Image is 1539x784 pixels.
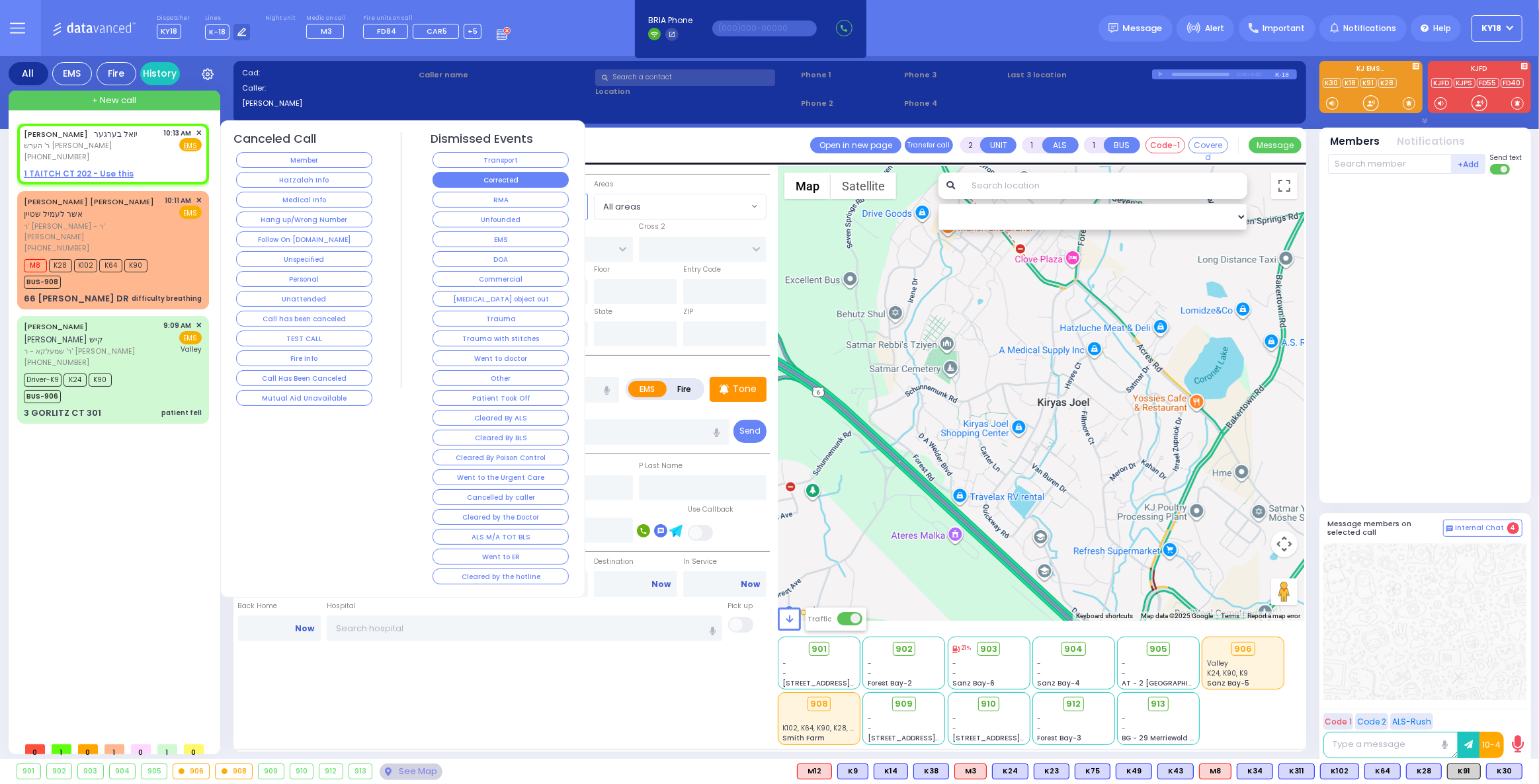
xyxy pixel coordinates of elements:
[1447,764,1481,779] div: K91
[952,678,995,688] span: Sanz Bay-6
[1231,642,1255,656] div: 906
[433,350,569,366] button: Went to doctor
[92,94,136,107] span: + New call
[433,192,569,208] button: RMA
[433,271,569,287] button: Commercial
[433,529,569,545] button: ALS M/A TOT BLS
[236,152,372,168] button: Member
[52,20,140,36] img: Logo
[431,132,533,146] h4: Dismissed Events
[236,271,372,287] button: Personal
[24,334,103,345] span: [PERSON_NAME] קיש
[433,568,569,584] button: Cleared by the hotline
[161,408,202,418] div: patient fell
[164,128,192,138] span: 10:13 AM
[1490,153,1522,163] span: Send text
[1406,764,1442,779] div: BLS
[1207,678,1249,688] span: Sanz Bay-5
[831,173,896,199] button: Show satellite imagery
[433,251,569,267] button: DOA
[1122,733,1196,743] span: BG - 29 Merriewold S.
[132,294,202,303] div: difficulty breathing
[196,128,202,139] span: ✕
[595,69,775,86] input: Search a contact
[904,69,1003,81] span: Phone 3
[179,331,202,344] span: EMS
[196,195,202,206] span: ✕
[24,292,129,305] div: 66 [PERSON_NAME] DR
[595,194,747,218] span: All areas
[1431,78,1452,88] a: KJFD
[433,370,569,386] button: Other
[1116,764,1152,779] div: K49
[1323,78,1341,88] a: K30
[1275,69,1297,79] div: K-18
[1490,163,1511,176] label: Turn off text
[1237,764,1273,779] div: K34
[837,764,868,779] div: K9
[236,231,372,247] button: Follow On [DOMAIN_NAME]
[124,259,147,272] span: K90
[1145,137,1185,153] button: Code-1
[1323,713,1353,730] button: Code 1
[236,251,372,267] button: Unspecified
[781,604,825,621] img: Google
[1477,78,1499,88] a: FD55
[99,259,122,272] span: K64
[594,557,677,567] label: Destination
[733,420,767,443] button: Send
[952,733,1077,743] span: [STREET_ADDRESS][PERSON_NAME]
[1328,520,1443,537] h5: Message members on selected call
[683,557,767,567] label: In Service
[52,62,92,85] div: EMS
[1108,23,1118,33] img: message.svg
[236,212,372,227] button: Hang up/Wrong Number
[321,26,332,36] span: M3
[104,744,124,754] span: 1
[952,668,956,678] span: -
[688,504,733,515] label: Use Callback
[952,723,956,733] span: -
[1122,678,1220,688] span: AT - 2 [GEOGRAPHIC_DATA]
[801,69,899,81] span: Phone 1
[797,764,832,779] div: ALS
[954,764,987,779] div: ALS
[327,615,722,641] input: Search hospital
[1037,733,1081,743] span: Forest Bay-3
[648,15,692,26] span: BRIA Phone
[1104,137,1140,153] button: BUS
[868,713,872,723] span: -
[173,764,210,779] div: 906
[89,373,112,387] span: K90
[1034,764,1069,779] div: BLS
[1271,578,1298,605] button: Drag Pegman onto the map to open Street View
[1157,764,1194,779] div: BLS
[1278,764,1315,779] div: K311
[1507,522,1519,534] span: 4
[1149,643,1167,656] span: 905
[783,658,787,668] span: -
[1037,678,1080,688] span: Sanz Bay-4
[1390,713,1433,730] button: ALS-Rush
[905,137,953,153] button: Transfer call
[639,461,683,471] label: P Last Name
[594,179,614,190] label: Areas
[1452,154,1486,174] button: +Add
[377,26,396,36] span: FD84
[319,764,343,779] div: 912
[1207,668,1248,678] span: K24, K90, K9
[1271,173,1298,199] button: Toggle fullscreen view
[236,390,372,406] button: Mutual Aid Unavailable
[1320,764,1359,779] div: BLS
[904,98,1003,109] span: Phone 4
[1037,723,1041,733] span: -
[306,15,348,22] label: Medic on call
[433,410,569,426] button: Cleared By ALS
[868,723,872,733] span: -
[49,259,72,272] span: K28
[433,231,569,247] button: EMS
[1360,78,1377,88] a: K91
[952,658,956,668] span: -
[1037,668,1041,678] span: -
[741,578,760,590] a: Now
